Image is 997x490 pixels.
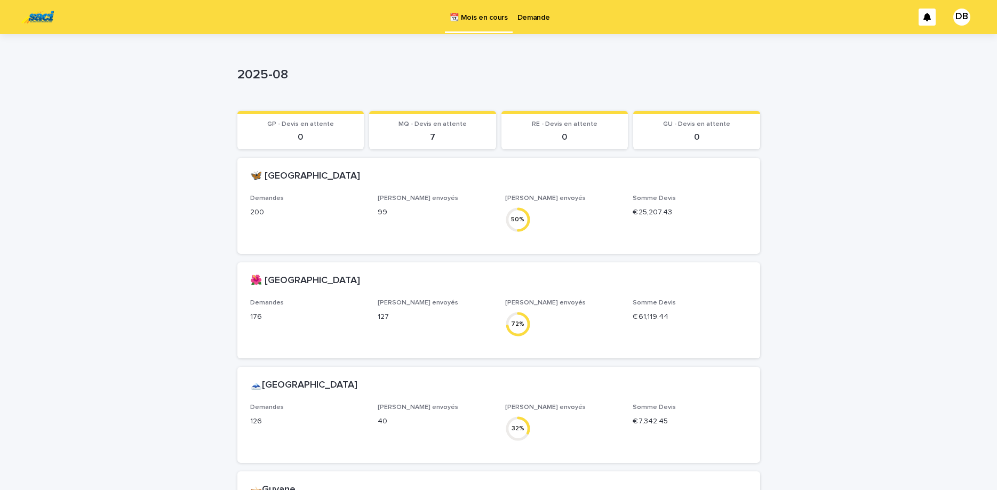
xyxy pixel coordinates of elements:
[378,195,458,202] span: [PERSON_NAME] envoyés
[250,311,365,323] p: 176
[505,195,586,202] span: [PERSON_NAME] envoyés
[376,132,490,142] p: 7
[378,404,458,411] span: [PERSON_NAME] envoyés
[505,214,531,225] div: 50 %
[250,404,284,411] span: Demandes
[378,207,492,218] p: 99
[633,416,747,427] p: € 7,342.45
[508,132,622,142] p: 0
[250,207,365,218] p: 200
[505,423,531,434] div: 32 %
[378,300,458,306] span: [PERSON_NAME] envoyés
[250,300,284,306] span: Demandes
[250,416,365,427] p: 126
[633,311,747,323] p: € 61,119.44
[505,404,586,411] span: [PERSON_NAME] envoyés
[237,67,756,83] p: 2025-08
[21,6,54,28] img: UC29JcTLQ3GheANZ19ks
[633,195,676,202] span: Somme Devis
[250,171,360,182] h2: 🦋 [GEOGRAPHIC_DATA]
[532,121,597,127] span: RE - Devis en attente
[398,121,467,127] span: MQ - Devis en attente
[505,318,531,330] div: 72 %
[640,132,754,142] p: 0
[633,300,676,306] span: Somme Devis
[633,207,747,218] p: € 25,207.43
[378,416,492,427] p: 40
[244,132,358,142] p: 0
[505,300,586,306] span: [PERSON_NAME] envoyés
[267,121,334,127] span: GP - Devis en attente
[250,275,360,287] h2: 🌺 [GEOGRAPHIC_DATA]
[378,311,492,323] p: 127
[953,9,970,26] div: DB
[250,380,357,391] h2: 🗻[GEOGRAPHIC_DATA]
[250,195,284,202] span: Demandes
[663,121,730,127] span: GU - Devis en attente
[633,404,676,411] span: Somme Devis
